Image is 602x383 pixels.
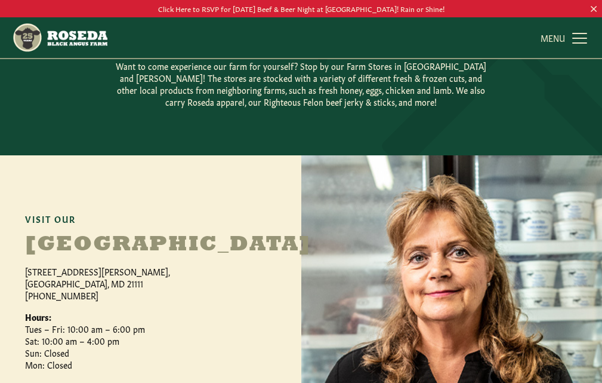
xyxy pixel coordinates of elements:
[12,22,107,53] img: https://roseda.com/wp-content/uploads/2021/05/roseda-25-header.png
[25,311,276,370] p: Tues – Fri: 10:00 am – 6:00 pm Sat: 10:00 am – 4:00 pm Sun: Closed Mon: Closed
[25,213,276,225] h6: Visit Our
[541,32,565,44] span: MENU
[30,2,572,15] p: Click Here to RSVP for [DATE] Beef & Beer Night at [GEOGRAPHIC_DATA]! Rain or Shine!
[25,311,51,323] strong: Hours:
[12,17,590,58] nav: Main Navigation
[25,265,276,301] p: [STREET_ADDRESS][PERSON_NAME], [GEOGRAPHIC_DATA], MD 21111 [PHONE_NUMBER]
[110,60,492,108] p: Want to come experience our farm for yourself? Stop by our Farm Stores in [GEOGRAPHIC_DATA] and [...
[25,234,276,256] h2: [GEOGRAPHIC_DATA]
